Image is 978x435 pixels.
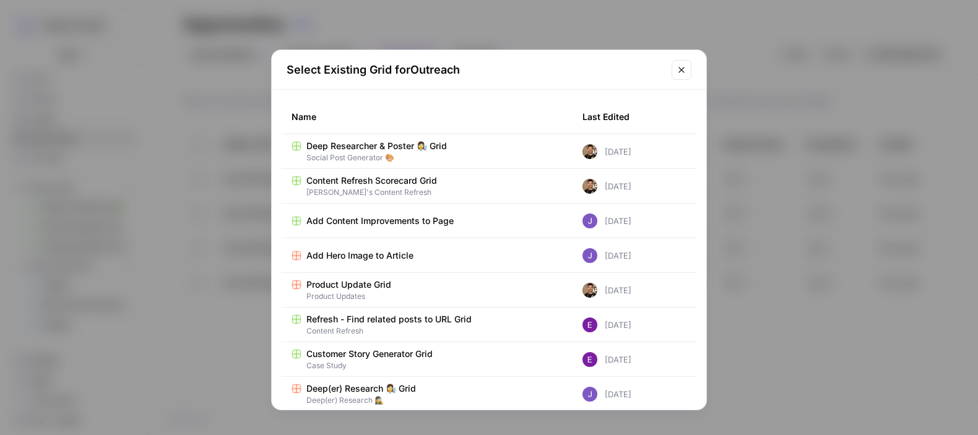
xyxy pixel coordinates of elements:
[306,278,391,291] span: Product Update Grid
[292,152,563,163] span: Social Post Generator 🎨
[306,140,447,152] span: Deep Researcher & Poster 👩‍🔬 Grid
[582,387,597,402] img: ubsf4auoma5okdcylokeqxbo075l
[292,360,563,371] span: Case Study
[292,291,563,302] span: Product Updates
[306,249,413,262] span: Add Hero Image to Article
[292,100,563,134] div: Name
[582,213,597,228] img: ubsf4auoma5okdcylokeqxbo075l
[582,352,597,367] img: tb834r7wcu795hwbtepf06oxpmnl
[582,179,631,194] div: [DATE]
[582,387,631,402] div: [DATE]
[306,382,416,395] span: Deep(er) Research 👩‍🔬 Grid
[582,283,631,298] div: [DATE]
[672,60,691,80] button: Close modal
[582,144,631,159] div: [DATE]
[582,248,597,263] img: ubsf4auoma5okdcylokeqxbo075l
[582,100,630,134] div: Last Edited
[582,317,631,332] div: [DATE]
[582,213,631,228] div: [DATE]
[292,187,563,198] span: [PERSON_NAME]'s Content Refresh
[582,179,597,194] img: 36rz0nf6lyfqsoxlb67712aiq2cf
[582,283,597,298] img: 36rz0nf6lyfqsoxlb67712aiq2cf
[306,215,454,227] span: Add Content Improvements to Page
[287,61,664,79] h2: Select Existing Grid for Outreach
[292,325,563,337] span: Content Refresh
[582,248,631,263] div: [DATE]
[292,395,563,406] span: Deep(er) Research 🕵️‍♀️
[306,174,437,187] span: Content Refresh Scorecard Grid
[582,352,631,367] div: [DATE]
[306,313,472,325] span: Refresh - Find related posts to URL Grid
[582,317,597,332] img: tb834r7wcu795hwbtepf06oxpmnl
[306,348,433,360] span: Customer Story Generator Grid
[582,144,597,159] img: 36rz0nf6lyfqsoxlb67712aiq2cf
